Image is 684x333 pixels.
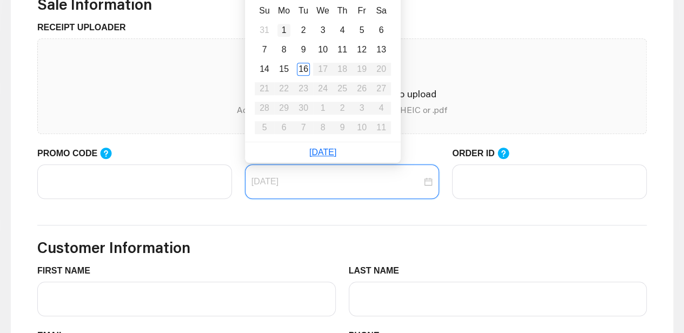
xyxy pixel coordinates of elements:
[452,147,520,161] label: ORDER ID
[255,21,274,40] td: 2025-08-31
[47,86,637,101] p: Click here or drag file to this area to upload
[294,1,313,21] th: Tu
[294,40,313,59] td: 2025-09-09
[37,282,336,316] input: FIRST NAME
[38,39,646,134] span: inboxClick here or drag file to this area to uploadAcceptable file formats include .jpeg, .png, ....
[355,24,368,37] div: 5
[309,148,336,157] a: [DATE]
[375,24,388,37] div: 6
[251,175,422,188] input: DATE OF SALE
[255,40,274,59] td: 2025-09-07
[349,282,647,316] input: LAST NAME
[297,63,310,76] div: 16
[336,24,349,37] div: 4
[313,1,333,21] th: We
[37,238,647,257] h3: Customer Information
[258,43,271,56] div: 7
[294,21,313,40] td: 2025-09-02
[274,1,294,21] th: Mo
[258,63,271,76] div: 14
[352,40,371,59] td: 2025-09-12
[352,21,371,40] td: 2025-09-05
[37,264,98,277] label: FIRST NAME
[274,40,294,59] td: 2025-09-08
[349,264,408,277] label: LAST NAME
[297,43,310,56] div: 9
[258,24,271,37] div: 31
[371,1,391,21] th: Sa
[274,21,294,40] td: 2025-09-01
[352,1,371,21] th: Fr
[313,40,333,59] td: 2025-09-10
[37,21,134,34] label: RECEIPT UPLOADER
[333,40,352,59] td: 2025-09-11
[297,24,310,37] div: 2
[294,59,313,79] td: 2025-09-16
[277,24,290,37] div: 1
[277,43,290,56] div: 8
[47,103,637,116] p: Acceptable file formats include .jpeg, .png, .HEIC or .pdf
[333,1,352,21] th: Th
[274,59,294,79] td: 2025-09-15
[375,43,388,56] div: 13
[316,24,329,37] div: 3
[255,59,274,79] td: 2025-09-14
[333,21,352,40] td: 2025-09-04
[277,63,290,76] div: 15
[37,147,123,161] label: PROMO CODE
[371,40,391,59] td: 2025-09-13
[313,21,333,40] td: 2025-09-03
[316,43,329,56] div: 10
[255,1,274,21] th: Su
[336,43,349,56] div: 11
[355,43,368,56] div: 12
[371,21,391,40] td: 2025-09-06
